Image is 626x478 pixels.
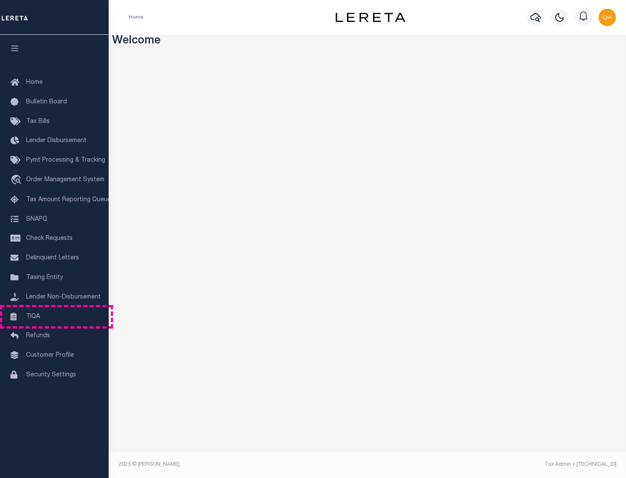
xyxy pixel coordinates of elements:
[26,138,87,144] span: Lender Disbursement
[374,461,616,468] div: Tax Admin v.[TECHNICAL_ID]
[10,175,24,186] i: travel_explore
[26,313,40,319] span: TIQA
[26,333,50,339] span: Refunds
[112,35,623,48] h3: Welcome
[26,197,111,203] span: Tax Amount Reporting Queue
[26,352,74,358] span: Customer Profile
[26,119,50,125] span: Tax Bills
[26,255,79,261] span: Delinquent Letters
[26,372,76,378] span: Security Settings
[26,294,101,300] span: Lender Non-Disbursement
[112,461,368,468] div: 2025 © [PERSON_NAME].
[26,157,105,163] span: Pymt Processing & Tracking
[336,13,405,22] img: logo-dark.svg
[26,216,47,222] span: SNAPQ
[26,236,73,242] span: Check Requests
[26,99,67,105] span: Bulletin Board
[599,9,616,26] img: svg+xml;base64,PHN2ZyB4bWxucz0iaHR0cDovL3d3dy53My5vcmcvMjAwMC9zdmciIHBvaW50ZXItZXZlbnRzPSJub25lIi...
[26,80,43,86] span: Home
[26,275,63,281] span: Taxing Entity
[129,13,143,21] li: Home
[26,177,104,183] span: Order Management System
